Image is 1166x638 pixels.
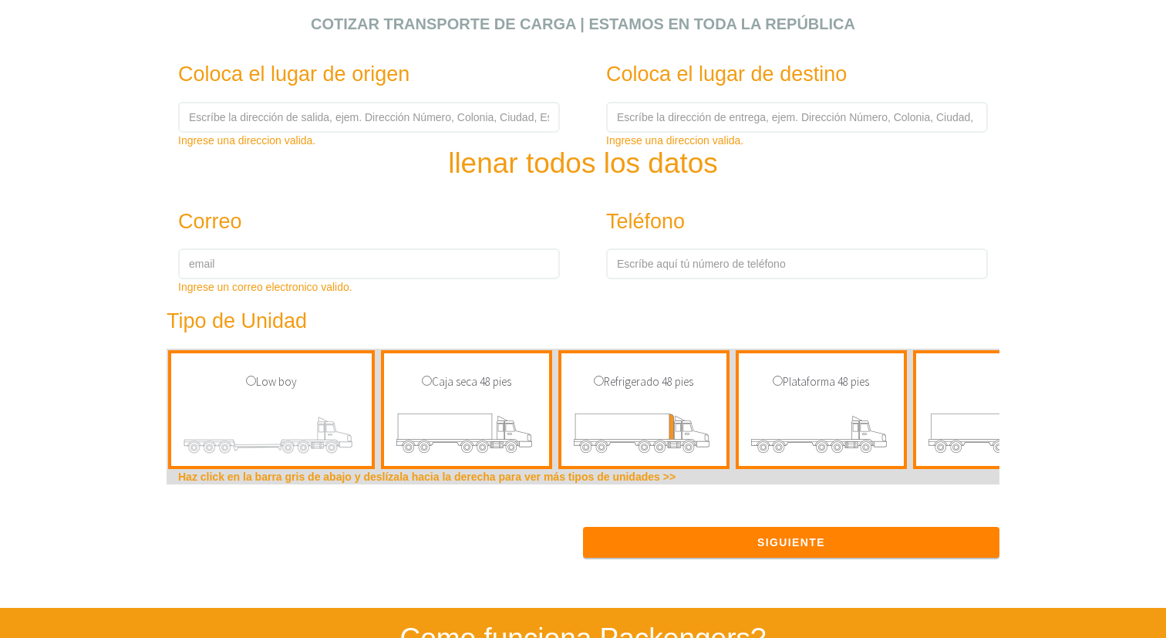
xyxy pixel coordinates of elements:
b: Haz click en la barra gris de abajo y deslízala hacia la derecha para ver más tipos de unidades >> [178,471,676,483]
img: transporte de carga plataforma 48 pies [750,406,892,466]
h2: Cotizar transporte de carga | Estamos en toda la República [167,15,999,32]
div: Ingrese un correo electronico valido. [178,279,560,295]
div: Ingrese una direccion valida. [606,133,988,148]
img: transporte de carga refrigerado 48 pies [573,406,715,466]
h3: Teléfono [606,211,954,234]
div: Ingrese una direccion valida. [178,133,560,148]
input: Escríbe la dirección de salida, ejem. Dirección Número, Colonia, Ciudad, Estado, Código Postal. [178,102,560,133]
h3: Coloca el lugar de origen [178,63,526,86]
img: transporte de carga low boy [183,406,360,466]
iframe: Drift Widget Chat Controller [1089,561,1147,619]
p: Refrigerado 48 pies [569,373,719,391]
input: Escríbe aquí tú número de teléfono [606,248,988,279]
input: email [178,248,560,279]
h3: Coloca el lugar de destino [606,63,954,86]
p: Low boy [179,373,364,391]
h3: Tipo de Unidad [167,310,928,333]
p: Caja seca 48 pies [392,373,541,391]
h3: Correo [178,211,526,234]
p: Plataforma 48 pies [746,373,896,391]
button: Siguiente [583,527,999,558]
input: Escríbe la dirección de entrega, ejem. Dirección Número, Colonia, Ciudad, Estado, Código Postal. [606,102,988,133]
img: transporte de carga caja seca 48 pies [396,406,538,466]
